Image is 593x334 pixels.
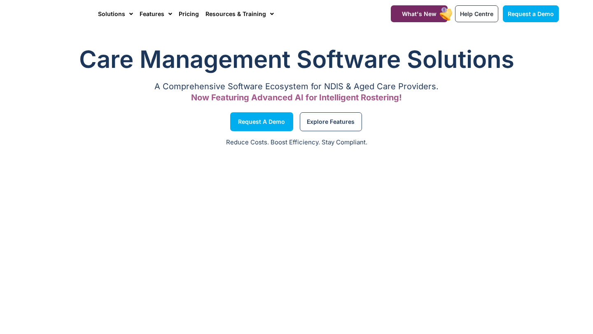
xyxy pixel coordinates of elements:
[391,5,448,22] a: What's New
[191,93,402,102] span: Now Featuring Advanced AI for Intelligent Rostering!
[5,138,588,147] p: Reduce Costs. Boost Efficiency. Stay Compliant.
[300,112,362,131] a: Explore Features
[455,5,498,22] a: Help Centre
[230,112,293,131] a: Request a Demo
[460,10,493,17] span: Help Centre
[34,84,559,89] p: A Comprehensive Software Ecosystem for NDIS & Aged Care Providers.
[503,5,559,22] a: Request a Demo
[34,8,90,20] img: CareMaster Logo
[402,10,437,17] span: What's New
[508,10,554,17] span: Request a Demo
[238,120,285,124] span: Request a Demo
[307,120,355,124] span: Explore Features
[34,43,559,76] h1: Care Management Software Solutions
